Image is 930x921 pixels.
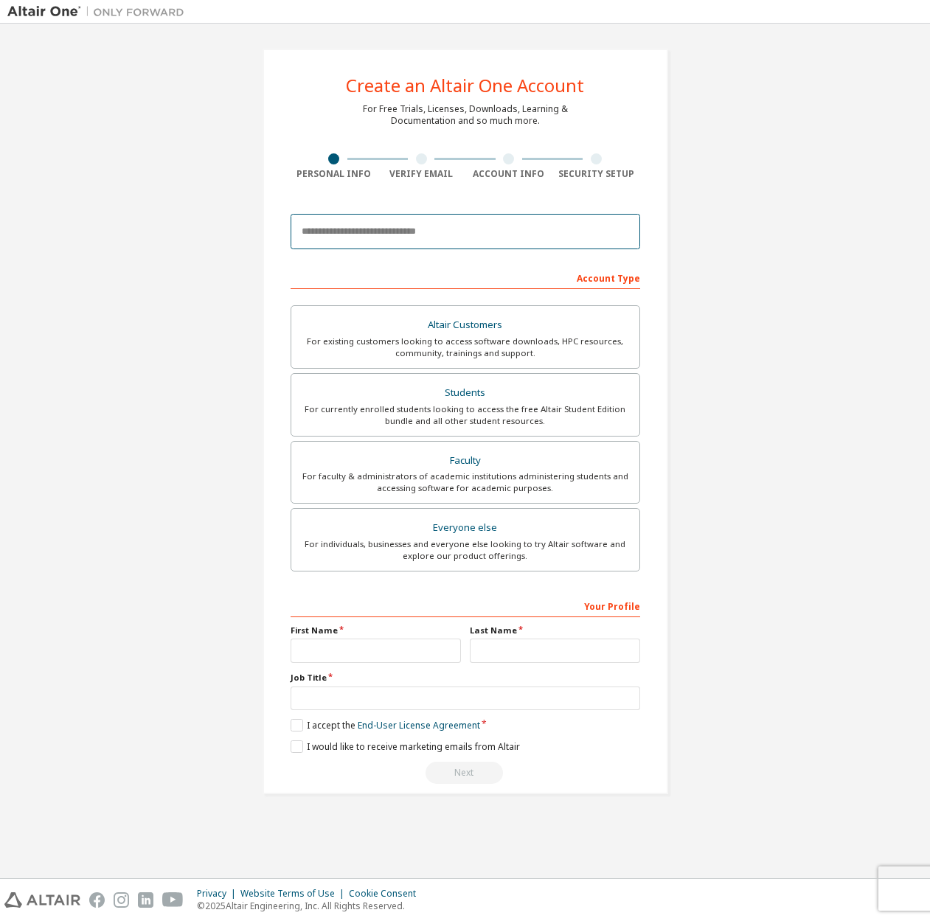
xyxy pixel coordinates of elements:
div: Account Type [291,265,640,289]
div: Verify Email [378,168,465,180]
p: © 2025 Altair Engineering, Inc. All Rights Reserved. [197,900,425,912]
div: For faculty & administrators of academic institutions administering students and accessing softwa... [300,470,631,494]
div: Create an Altair One Account [346,77,584,94]
div: Altair Customers [300,315,631,336]
img: linkedin.svg [138,892,153,908]
label: First Name [291,625,461,636]
div: Account Info [465,168,553,180]
img: youtube.svg [162,892,184,908]
label: I would like to receive marketing emails from Altair [291,740,520,753]
div: Everyone else [300,518,631,538]
label: I accept the [291,719,480,731]
div: Website Terms of Use [240,888,349,900]
img: facebook.svg [89,892,105,908]
a: End-User License Agreement [358,719,480,731]
div: Security Setup [552,168,640,180]
label: Job Title [291,672,640,684]
div: For Free Trials, Licenses, Downloads, Learning & Documentation and so much more. [363,103,568,127]
div: Faculty [300,451,631,471]
div: Students [300,383,631,403]
div: For individuals, businesses and everyone else looking to try Altair software and explore our prod... [300,538,631,562]
img: Altair One [7,4,192,19]
div: For currently enrolled students looking to access the free Altair Student Edition bundle and all ... [300,403,631,427]
div: For existing customers looking to access software downloads, HPC resources, community, trainings ... [300,336,631,359]
div: Privacy [197,888,240,900]
img: instagram.svg [114,892,129,908]
div: Personal Info [291,168,378,180]
div: Cookie Consent [349,888,425,900]
div: Your Profile [291,594,640,617]
div: Read and acccept EULA to continue [291,762,640,784]
img: altair_logo.svg [4,892,80,908]
label: Last Name [470,625,640,636]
